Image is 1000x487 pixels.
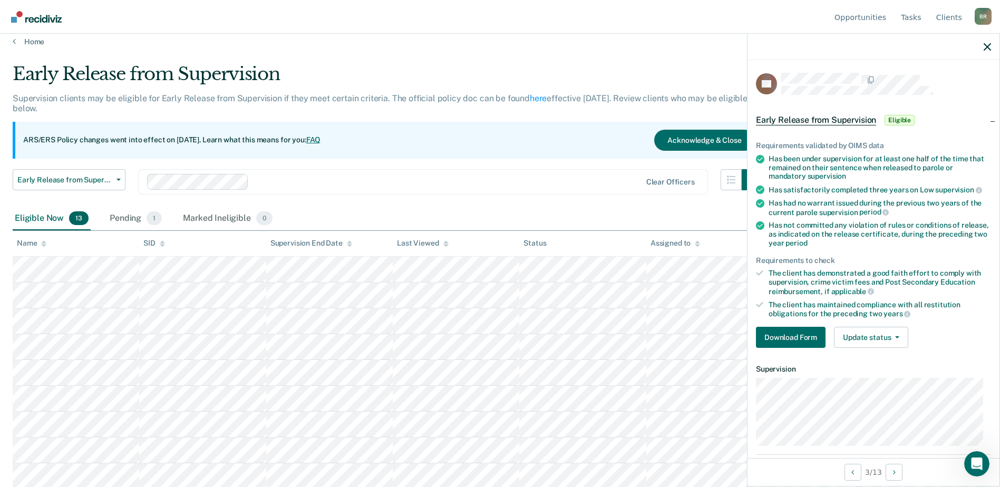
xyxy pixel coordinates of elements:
span: applicable [831,287,874,296]
button: Profile dropdown button [975,8,992,25]
a: Home [13,37,987,46]
span: 1 [147,211,162,225]
div: Marked Ineligible [181,207,275,230]
div: Has satisfactorily completed three years on Low [769,185,991,194]
p: ARS/ERS Policy changes went into effect on [DATE]. Learn what this means for you: [23,135,321,145]
span: supervision [935,186,982,194]
a: here [530,93,547,103]
a: FAQ [306,135,321,144]
button: Download Form [756,327,826,348]
span: period [859,208,889,216]
div: Eligible Now [13,207,91,230]
div: Requirements to check [756,256,991,265]
button: Next Opportunity [886,464,902,481]
div: Has not committed any violation of rules or conditions of release, as indicated on the release ce... [769,221,991,247]
div: Assigned to [651,239,700,248]
div: SID [143,239,165,248]
div: Status [523,239,546,248]
span: Early Release from Supervision [756,115,876,125]
div: Has been under supervision for at least one half of the time that remained on their sentence when... [769,154,991,181]
div: Early Release from SupervisionEligible [747,103,999,137]
button: Acknowledge & Close [654,130,754,151]
div: B R [975,8,992,25]
iframe: Intercom live chat [964,451,989,476]
div: 3 / 13 [747,458,999,486]
div: Early Release from Supervision [13,63,763,93]
div: Name [17,239,46,248]
div: The client has maintained compliance with all restitution obligations for the preceding two [769,300,991,318]
span: supervision [808,172,846,180]
dt: Supervision [756,365,991,374]
button: Update status [834,327,908,348]
button: Previous Opportunity [844,464,861,481]
div: Has had no warrant issued during the previous two years of the current parole supervision [769,199,991,217]
span: period [785,239,807,247]
div: The client has demonstrated a good faith effort to comply with supervision, crime victim fees and... [769,269,991,296]
span: Eligible [885,115,915,125]
span: 0 [256,211,273,225]
img: Recidiviz [11,11,62,23]
div: Last Viewed [397,239,448,248]
div: Clear officers [646,178,695,187]
a: Navigate to form link [756,327,830,348]
div: Pending [108,207,164,230]
div: Supervision End Date [270,239,352,248]
span: 13 [69,211,89,225]
p: Supervision clients may be eligible for Early Release from Supervision if they meet certain crite... [13,93,747,113]
div: Requirements validated by OIMS data [756,141,991,150]
span: years [884,309,910,318]
span: Early Release from Supervision [17,176,112,184]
